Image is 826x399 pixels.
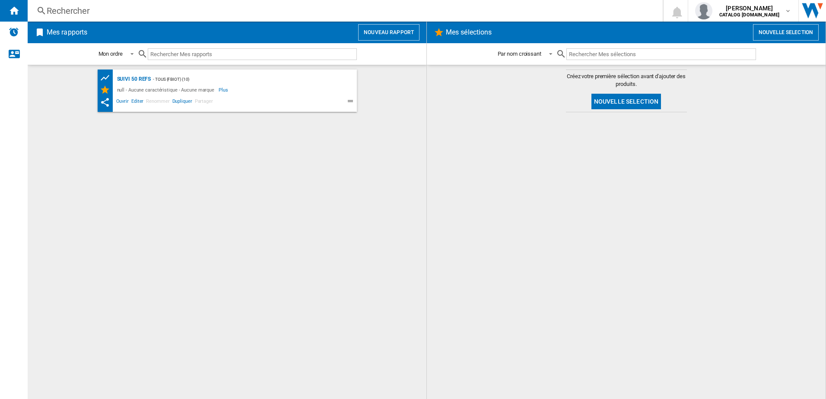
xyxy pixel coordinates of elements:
[566,48,756,60] input: Rechercher Mes sélections
[171,97,194,108] span: Dupliquer
[45,24,89,41] h2: Mes rapports
[219,85,229,95] span: Plus
[100,73,115,83] div: Tableau des prix des produits
[145,97,171,108] span: Renommer
[591,94,661,109] button: Nouvelle selection
[115,74,151,85] div: SUIVI 50 REFS
[566,73,687,88] span: Créez votre première sélection avant d'ajouter des produits.
[130,97,145,108] span: Editer
[194,97,214,108] span: Partager
[498,51,541,57] div: Par nom croissant
[148,48,357,60] input: Rechercher Mes rapports
[115,97,130,108] span: Ouvrir
[100,97,110,108] ng-md-icon: Ce rapport a été partagé avec vous
[444,24,493,41] h2: Mes sélections
[695,2,712,19] img: profile.jpg
[753,24,819,41] button: Nouvelle selection
[719,4,779,13] span: [PERSON_NAME]
[47,5,640,17] div: Rechercher
[358,24,419,41] button: Nouveau rapport
[100,85,115,95] div: Mes Sélections
[9,27,19,37] img: alerts-logo.svg
[719,12,779,18] b: CATALOG [DOMAIN_NAME]
[151,74,339,85] div: - TOUS (fbiot) (10)
[115,85,219,95] div: null - Aucune caractéristique - Aucune marque
[98,51,123,57] div: Mon ordre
